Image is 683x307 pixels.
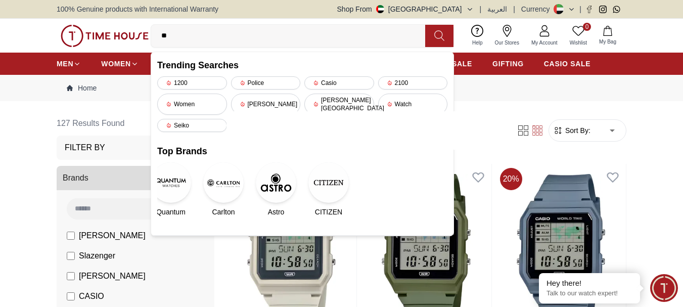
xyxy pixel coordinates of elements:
img: Quantum [151,162,191,203]
div: 1200 [157,76,227,90]
a: 0Wishlist [564,23,593,49]
div: Police [231,76,301,90]
img: ... [61,25,149,47]
span: Wishlist [566,39,591,47]
span: CITIZEN [315,207,342,217]
span: Slazenger [79,250,115,262]
a: AstroAstro [262,162,290,217]
a: Our Stores [489,23,525,49]
span: | [513,4,515,14]
span: 20 % [500,168,522,190]
img: Astro [256,162,296,203]
button: Sort By: [553,125,590,136]
span: My Bag [595,38,620,46]
a: Help [466,23,489,49]
a: Whatsapp [613,6,620,13]
span: SALE [452,59,472,69]
span: Sort By: [563,125,590,136]
div: Women [157,94,227,115]
span: 0 [583,23,591,31]
div: Chat Widget [650,274,678,302]
h2: Top Brands [157,144,447,158]
span: MEN [57,59,73,69]
span: My Account [527,39,562,47]
span: Our Stores [491,39,523,47]
a: QuantumQuantum [157,162,185,217]
a: CASIO SALE [544,55,591,73]
a: GIFTING [492,55,524,73]
h2: Trending Searches [157,58,447,72]
h3: Filter By [65,142,105,154]
span: | [480,4,482,14]
span: Brands [63,172,88,184]
input: CASIO [67,292,75,300]
span: | [579,4,581,14]
button: My Bag [593,24,622,48]
a: CarltonCarlton [210,162,237,217]
img: Carlton [203,162,244,203]
div: [PERSON_NAME][GEOGRAPHIC_DATA] [304,94,374,115]
div: Casio [304,76,374,90]
div: [PERSON_NAME] [231,94,301,115]
img: United Arab Emirates [376,5,384,13]
p: Talk to our watch expert! [547,289,632,298]
button: Brands [57,166,214,190]
div: Hey there! [547,278,632,288]
a: Home [67,83,97,93]
span: Help [468,39,487,47]
span: Carlton [212,207,235,217]
span: 100% Genuine products with International Warranty [57,4,218,14]
button: العربية [487,4,507,14]
span: Quantum [156,207,186,217]
span: GIFTING [492,59,524,69]
span: WOMEN [101,59,131,69]
div: Watch [378,94,448,115]
nav: Breadcrumb [57,75,626,101]
input: [PERSON_NAME] [67,272,75,280]
a: CITIZENCITIZEN [315,162,342,217]
a: MEN [57,55,81,73]
img: CITIZEN [308,162,349,203]
div: Seiko [157,119,227,132]
input: Slazenger [67,252,75,260]
button: Shop From[GEOGRAPHIC_DATA] [337,4,474,14]
span: [PERSON_NAME] [79,230,146,242]
span: Astro [268,207,285,217]
a: SALE [452,55,472,73]
a: WOMEN [101,55,139,73]
input: [PERSON_NAME] [67,232,75,240]
span: [PERSON_NAME] [79,270,146,282]
a: Instagram [599,6,607,13]
span: CASIO SALE [544,59,591,69]
a: Facebook [585,6,593,13]
span: CASIO [79,290,104,302]
div: Currency [521,4,554,14]
div: 2100 [378,76,448,90]
h6: 127 Results Found [57,111,218,136]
